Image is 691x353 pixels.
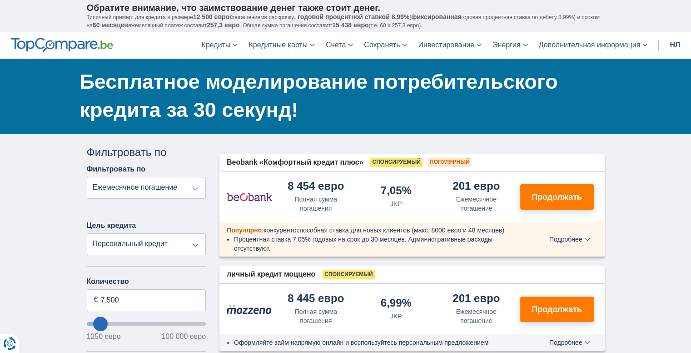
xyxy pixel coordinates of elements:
[413,32,487,59] a: Инвестирование
[411,13,461,20] font: фиксированная
[549,236,582,243] font: Подробнее
[372,159,420,165] font: Спонсируемый
[11,38,113,52] img: TopCompare
[332,21,368,29] font: 15 438 евро
[87,277,129,285] font: Количество
[456,308,497,324] font: Ежемесячное погашение
[288,180,344,192] font: 8 454 евро
[320,32,358,59] a: Счета
[87,222,136,229] font: Цель кредита
[456,196,497,212] font: Ежемесячное погашение
[549,339,582,346] font: Подробнее
[520,297,594,322] button: Продолжать
[368,22,422,29] font: (т.е. 60 x 257,3 евро).
[294,308,337,324] font: Полная сумма погашения
[94,296,98,303] font: €
[364,41,400,49] font: Сохранять
[207,21,239,29] font: 257,3 евро
[520,184,594,210] button: Продолжать
[533,32,653,59] a: Дополнительная информация
[193,13,229,20] font: 12 500 евро
[234,236,492,252] font: Процентная ставка 7,05% годовых на срок до 30 месяцев. Административные расходы отсутствуют.
[229,13,233,20] font: с
[87,146,167,158] font: Фильтровать по
[542,236,597,243] button: Подробнее
[532,192,582,202] font: Продолжать
[539,41,641,49] font: Дополнительная информация
[670,41,680,49] font: нл
[249,41,308,49] font: Кредитные карты
[264,14,294,20] font: в рассрочку
[358,32,413,59] a: Сохранять
[294,13,409,20] font: , годовой процентной ставкой 8,99%
[390,200,402,207] font: JKP
[87,14,193,20] font: Типичный пример: для кредита в размере
[80,70,558,121] font: Бесплатное моделирование потребительского кредита за 30 секунд!
[227,304,272,314] img: product.pl.alt Mozzeno
[418,41,474,49] font: Инвестирование
[294,196,337,212] font: Полная сумма погашения
[381,297,412,309] font: 6,99%
[409,14,411,20] font: (
[234,339,488,346] font: Оформляйте займ напрямую онлайн и воспользуйтесь персональным предложением
[87,333,121,340] font: 1250 евро
[532,305,582,314] font: Продолжать
[492,41,521,49] font: Энергия
[324,271,373,277] font: Спонсируемый
[487,32,533,59] a: Энергия
[542,339,597,346] button: Подробнее
[452,180,500,192] font: 201 евро
[87,165,146,173] font: Фильтровать по
[196,32,244,59] a: Кредиты
[430,159,470,165] font: Популярный
[452,292,500,304] font: 201 евро
[233,14,264,20] font: погашением
[162,333,206,340] font: 100 000 евро
[128,22,207,29] font: ежемесячный платеж составит
[227,186,272,208] img: product.pl.alt Beobank
[263,227,504,234] font: конкурентоспособная ставка для новых клиентов (макс. 8000 евро и 48 месяцев)
[93,21,128,29] font: 60 месяцев
[87,322,206,326] input: хочуЗанять
[239,22,332,29] font: . Общая сумма погашения составит:
[381,184,412,197] font: 7,05%
[664,32,686,59] a: нл
[262,227,263,234] font: :
[202,41,231,49] font: Кредиты
[87,14,600,29] font: годовая процентная ставка по дебету 8,99%) и сроком на
[227,227,262,234] font: Популярно
[227,270,315,278] font: личный кредит моццено
[243,32,320,59] a: Кредитные карты
[227,158,363,166] font: Beobank «Комфортный кредит плюс»
[390,313,402,320] font: JKP
[87,3,381,13] font: Обратите внимание, что заимствование денег также стоит денег.
[326,41,346,49] font: Счета
[288,292,344,304] font: 8 445 евро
